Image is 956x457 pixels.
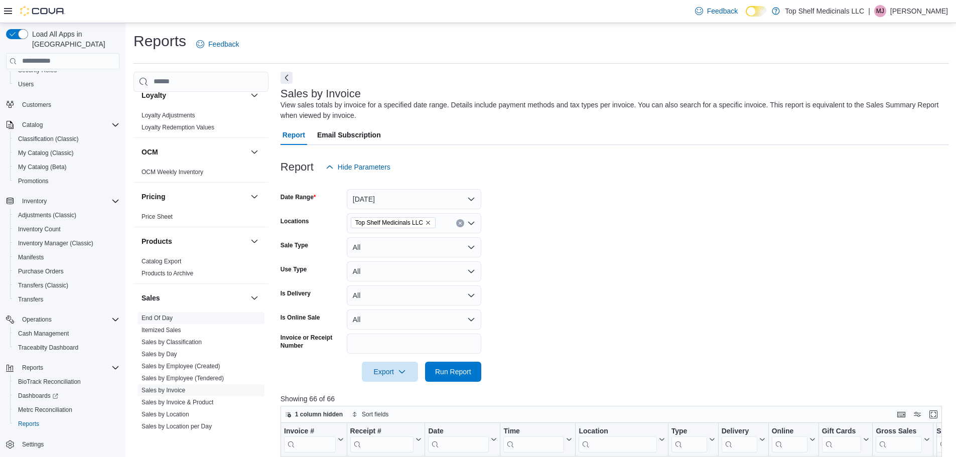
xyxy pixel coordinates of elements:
[142,326,181,334] span: Itemized Sales
[355,218,423,228] span: Top Shelf Medicinals LLC
[822,426,869,452] button: Gift Cards
[14,293,47,306] a: Transfers
[142,147,246,157] button: OCM
[133,109,268,137] div: Loyalty
[14,328,119,340] span: Cash Management
[283,125,305,145] span: Report
[14,175,119,187] span: Promotions
[876,426,930,452] button: Gross Sales
[22,440,44,448] span: Settings
[18,406,72,414] span: Metrc Reconciliation
[18,195,51,207] button: Inventory
[503,426,564,452] div: Time
[428,426,489,452] div: Date
[10,341,123,355] button: Traceabilty Dashboard
[142,363,220,370] a: Sales by Employee (Created)
[142,90,246,100] button: Loyalty
[142,192,246,202] button: Pricing
[142,351,177,358] a: Sales by Day
[721,426,757,452] div: Delivery
[368,362,412,382] span: Export
[18,253,44,261] span: Manifests
[14,251,119,263] span: Manifests
[10,132,123,146] button: Classification (Classic)
[456,219,464,227] button: Clear input
[14,404,119,416] span: Metrc Reconciliation
[18,239,93,247] span: Inventory Manager (Classic)
[671,426,707,452] div: Type
[14,390,119,402] span: Dashboards
[322,157,394,177] button: Hide Parameters
[22,197,47,205] span: Inventory
[142,123,214,131] span: Loyalty Redemption Values
[362,362,418,382] button: Export
[14,342,119,354] span: Traceabilty Dashboard
[281,314,320,322] label: Is Online Sale
[876,426,922,452] div: Gross Sales
[874,5,886,17] div: Melisa Johnson
[142,169,203,176] a: OCM Weekly Inventory
[347,285,481,306] button: All
[281,217,309,225] label: Locations
[142,327,181,334] a: Itemized Sales
[14,147,78,159] a: My Catalog (Classic)
[281,161,314,173] h3: Report
[876,426,922,436] div: Gross Sales
[142,423,212,430] a: Sales by Location per Day
[18,211,76,219] span: Adjustments (Classic)
[14,404,76,416] a: Metrc Reconciliation
[347,261,481,281] button: All
[142,387,185,394] a: Sales by Invoice
[142,213,173,221] span: Price Sheet
[18,314,56,326] button: Operations
[785,5,864,17] p: Top Shelf Medicinals LLC
[142,350,177,358] span: Sales by Day
[14,418,119,430] span: Reports
[771,426,807,436] div: Online
[707,6,738,16] span: Feedback
[467,219,475,227] button: Open list of options
[10,403,123,417] button: Metrc Reconciliation
[10,278,123,292] button: Transfers (Classic)
[284,426,336,436] div: Invoice #
[14,293,119,306] span: Transfers
[2,118,123,132] button: Catalog
[10,160,123,174] button: My Catalog (Beta)
[822,426,861,436] div: Gift Cards
[10,417,123,431] button: Reports
[18,362,119,374] span: Reports
[721,426,765,452] button: Delivery
[2,194,123,208] button: Inventory
[208,39,239,49] span: Feedback
[868,5,870,17] p: |
[281,72,293,84] button: Next
[671,426,707,436] div: Type
[2,361,123,375] button: Reports
[142,293,160,303] h3: Sales
[142,399,213,406] a: Sales by Invoice & Product
[281,265,307,273] label: Use Type
[18,177,49,185] span: Promotions
[18,295,43,303] span: Transfers
[428,426,497,452] button: Date
[14,237,97,249] a: Inventory Manager (Classic)
[18,149,74,157] span: My Catalog (Classic)
[142,257,181,265] span: Catalog Export
[18,267,64,275] span: Purchase Orders
[927,408,939,420] button: Enter fullscreen
[281,408,347,420] button: 1 column hidden
[248,292,260,304] button: Sales
[18,420,39,428] span: Reports
[348,408,392,420] button: Sort fields
[142,338,202,346] span: Sales by Classification
[895,408,907,420] button: Keyboard shortcuts
[10,146,123,160] button: My Catalog (Classic)
[14,209,119,221] span: Adjustments (Classic)
[347,237,481,257] button: All
[14,342,82,354] a: Traceabilty Dashboard
[14,78,38,90] a: Users
[281,334,343,350] label: Invoice or Receipt Number
[721,426,757,436] div: Delivery
[142,434,187,442] span: Sales by Product
[425,220,431,226] button: Remove Top Shelf Medicinals LLC from selection in this group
